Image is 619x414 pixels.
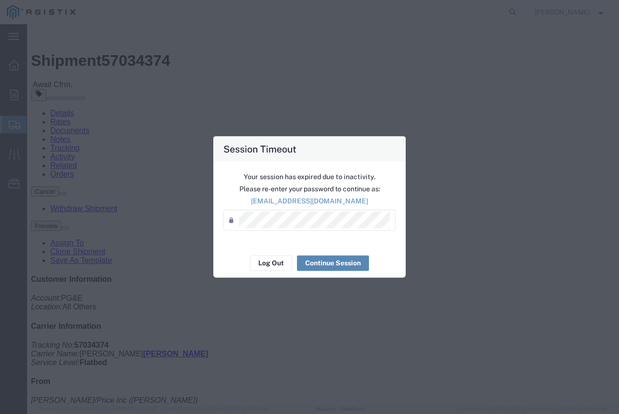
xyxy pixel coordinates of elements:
[223,196,396,206] p: [EMAIL_ADDRESS][DOMAIN_NAME]
[297,255,369,271] button: Continue Session
[223,171,396,182] p: Your session has expired due to inactivity.
[223,184,396,194] p: Please re-enter your password to continue as:
[250,255,292,271] button: Log Out
[223,141,296,155] h4: Session Timeout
